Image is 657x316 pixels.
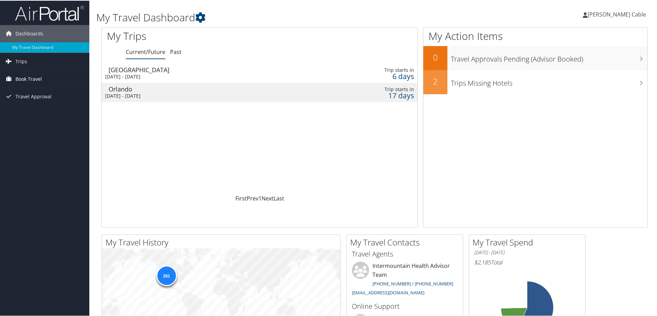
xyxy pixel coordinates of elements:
div: [DATE] - [DATE] [105,73,299,79]
a: 0Travel Approvals Pending (Advisor Booked) [423,45,647,69]
img: airportal-logo.png [15,4,84,21]
h2: 0 [423,51,447,63]
a: Past [170,47,181,55]
li: Intermountain Health Advisor Team [348,261,461,298]
div: [GEOGRAPHIC_DATA] [109,66,302,72]
div: 17 days [343,92,414,98]
h1: My Action Items [423,28,647,43]
h6: [DATE] - [DATE] [474,249,580,255]
span: [PERSON_NAME] Cable [588,10,646,18]
div: 6 days [343,73,414,79]
a: [EMAIL_ADDRESS][DOMAIN_NAME] [352,289,424,295]
h3: Travel Approvals Pending (Advisor Booked) [451,50,647,63]
h6: Total [474,258,580,265]
a: 2Trips Missing Hotels [423,69,647,94]
span: Dashboards [15,24,43,42]
a: Next [261,194,274,201]
a: [PERSON_NAME] Cable [583,3,653,24]
a: First [235,194,247,201]
span: Travel Approval [15,87,52,105]
span: $2,185 [474,258,491,265]
h3: Travel Agents [352,249,458,258]
a: 1 [258,194,261,201]
h3: Online Support [352,301,458,310]
h1: My Travel Dashboard [96,10,467,24]
div: Orlando [109,85,302,91]
h2: My Travel Spend [472,236,585,248]
h3: Trips Missing Hotels [451,74,647,87]
div: [DATE] - [DATE] [105,92,299,98]
span: Trips [15,52,27,69]
a: Current/Future [126,47,165,55]
a: Last [274,194,284,201]
h2: My Travel History [105,236,340,248]
span: Book Travel [15,70,42,87]
h1: My Trips [107,28,281,43]
div: Trip starts in [343,66,414,73]
h2: 2 [423,75,447,87]
a: Prev [247,194,258,201]
a: [PHONE_NUMBER] / [PHONE_NUMBER] [372,280,453,286]
div: Trip starts in [343,86,414,92]
div: 261 [156,265,177,285]
h2: My Travel Contacts [350,236,463,248]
